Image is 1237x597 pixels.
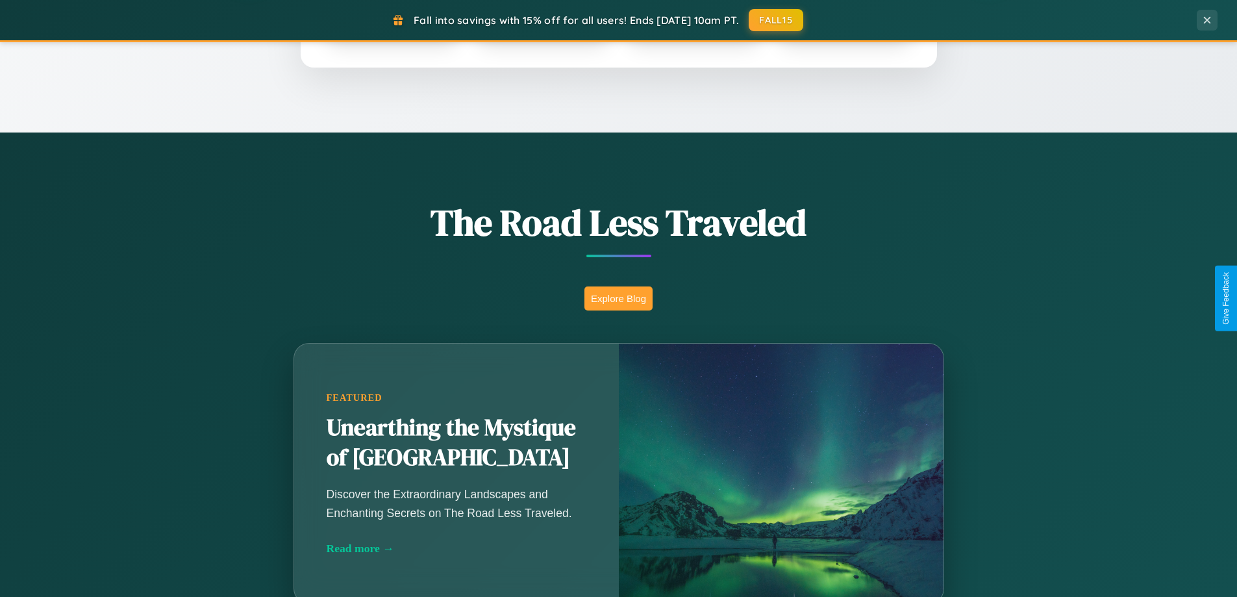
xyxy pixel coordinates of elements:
button: Explore Blog [584,286,653,311]
button: FALL15 [749,9,803,31]
div: Give Feedback [1221,272,1231,325]
h2: Unearthing the Mystique of [GEOGRAPHIC_DATA] [327,413,586,473]
h1: The Road Less Traveled [229,197,1008,248]
div: Featured [327,392,586,403]
span: Fall into savings with 15% off for all users! Ends [DATE] 10am PT. [414,14,739,27]
div: Read more → [327,542,586,555]
p: Discover the Extraordinary Landscapes and Enchanting Secrets on The Road Less Traveled. [327,485,586,522]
